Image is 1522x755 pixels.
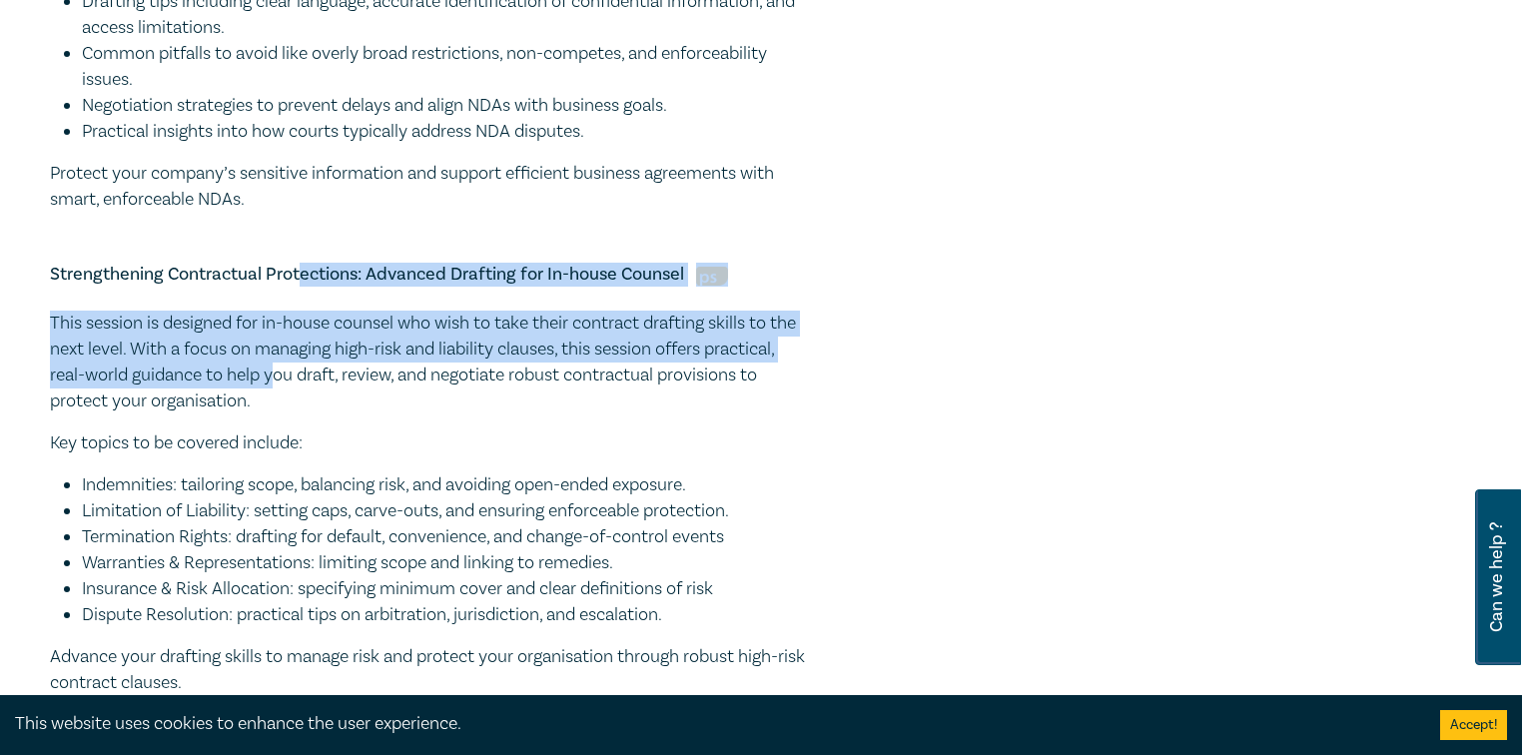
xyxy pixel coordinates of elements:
button: Accept cookies [1440,710,1507,740]
li: Termination Rights: drafting for default, convenience, and change-of-control events [82,524,809,550]
li: Common pitfalls to avoid like overly broad restrictions, non-competes, and enforceability issues. [82,41,809,93]
span: Can we help ? [1487,501,1506,653]
p: Advance your drafting skills to manage risk and protect your organisation through robust high-ris... [50,644,809,696]
h5: Strengthening Contractual Protections: Advanced Drafting for In-house Counsel [50,263,809,287]
li: Negotiation strategies to prevent delays and align NDAs with business goals. [82,93,809,119]
div: This website uses cookies to enhance the user experience. [15,711,1410,737]
p: Key topics to be covered include: [50,430,809,456]
li: Dispute Resolution: practical tips on arbitration, jurisdiction, and escalation. [82,602,809,628]
img: Professional Skills [696,267,728,286]
p: Protect your company’s sensitive information and support efficient business agreements with smart... [50,161,809,213]
p: This session is designed for in-house counsel who wish to take their contract drafting skills to ... [50,311,809,414]
li: Indemnities: tailoring scope, balancing risk, and avoiding open-ended exposure. [82,472,809,498]
li: Practical insights into how courts typically address NDA disputes. [82,119,809,145]
li: Warranties & Representations: limiting scope and linking to remedies. [82,550,809,576]
li: Limitation of Liability: setting caps, carve-outs, and ensuring enforceable protection. [82,498,809,524]
li: Insurance & Risk Allocation: specifying minimum cover and clear definitions of risk [82,576,809,602]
